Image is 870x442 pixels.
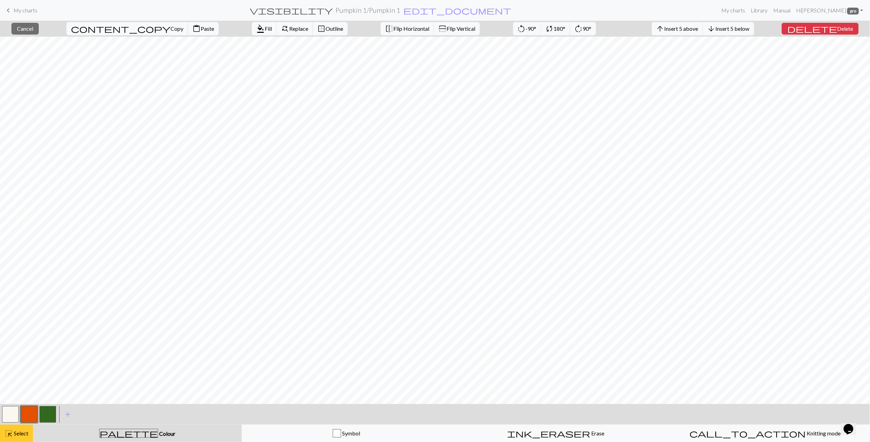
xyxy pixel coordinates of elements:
button: Colour [33,425,242,442]
a: Hi[PERSON_NAME] pro [793,3,866,17]
button: Replace [276,22,313,35]
span: visibility [250,6,333,15]
span: pro [847,8,859,15]
span: flip [385,24,393,34]
button: Knitting mode [661,425,870,442]
span: delete [787,24,837,34]
iframe: chat widget [841,414,863,435]
a: My charts [718,3,748,17]
span: -90° [526,25,537,32]
span: Flip Horizontal [393,25,429,32]
span: flip [438,25,447,33]
span: Replace [289,25,308,32]
button: Insert 5 above [652,22,703,35]
button: Flip Vertical [434,22,480,35]
button: Symbol [242,425,451,442]
span: Delete [837,25,853,32]
span: highlight_alt [4,429,13,438]
span: 180° [554,25,566,32]
span: edit_document [403,6,511,15]
span: Select [13,430,28,436]
span: Insert 5 below [716,25,750,32]
span: call_to_action [690,429,806,438]
span: add [64,410,72,419]
span: keyboard_arrow_left [4,6,12,15]
span: Cancel [17,25,33,32]
button: -90° [513,22,541,35]
span: Copy [171,25,183,32]
button: Cancel [11,23,39,35]
span: Flip Vertical [447,25,475,32]
button: 90° [570,22,596,35]
span: content_paste [192,24,201,34]
span: rotate_left [518,24,526,34]
span: border_outer [317,24,326,34]
span: palette [100,429,158,438]
span: 90° [583,25,592,32]
button: Delete [782,23,859,35]
span: ink_eraser [507,429,590,438]
button: Erase [451,425,660,442]
button: 180° [541,22,570,35]
span: My charts [13,7,37,13]
span: Knitting mode [806,430,841,436]
span: Paste [201,25,214,32]
a: Manual [770,3,793,17]
span: find_replace [281,24,289,34]
button: Fill [252,22,277,35]
button: Insert 5 below [703,22,754,35]
h2: Pumpkin 1 / Pumpkin 1 [336,6,400,14]
span: Erase [590,430,604,436]
span: rotate_right [575,24,583,34]
button: Paste [188,22,219,35]
span: Insert 5 above [665,25,698,32]
span: format_color_fill [256,24,265,34]
a: Library [748,3,770,17]
a: My charts [4,4,37,16]
span: sync [546,24,554,34]
button: Copy [66,22,188,35]
span: Symbol [341,430,360,436]
span: content_copy [71,24,171,34]
span: Outline [326,25,343,32]
span: arrow_upward [656,24,665,34]
span: arrow_downward [707,24,716,34]
span: Colour [158,430,175,437]
button: Outline [313,22,348,35]
span: Fill [265,25,272,32]
button: Flip Horizontal [381,22,434,35]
